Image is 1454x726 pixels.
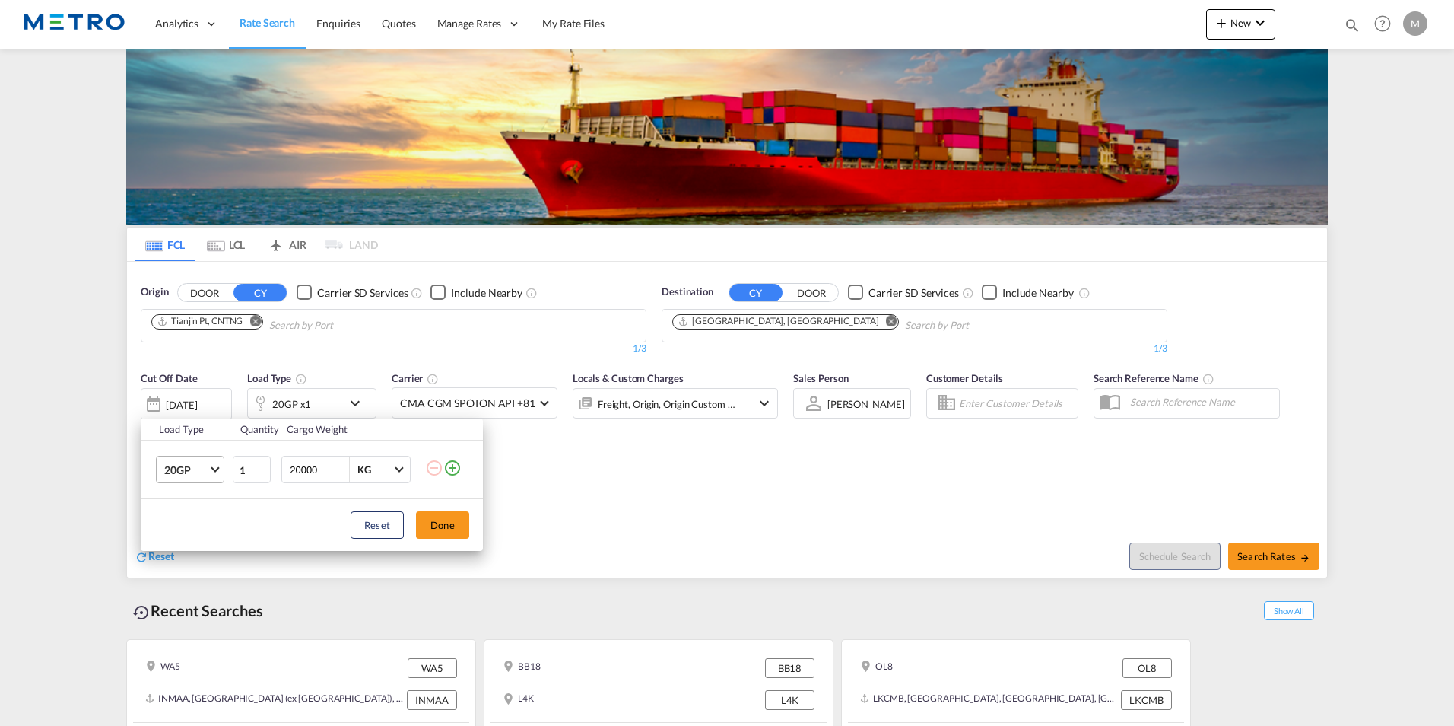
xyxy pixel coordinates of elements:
[357,463,371,476] div: KG
[156,456,224,483] md-select: Choose: 20GP
[351,511,404,539] button: Reset
[231,419,278,441] th: Quantity
[287,422,416,436] div: Cargo Weight
[164,463,208,478] span: 20GP
[233,456,271,483] input: Qty
[425,459,443,477] md-icon: icon-minus-circle-outline
[443,459,462,477] md-icon: icon-plus-circle-outline
[141,419,231,441] th: Load Type
[416,511,469,539] button: Done
[288,457,349,482] input: Enter Weight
